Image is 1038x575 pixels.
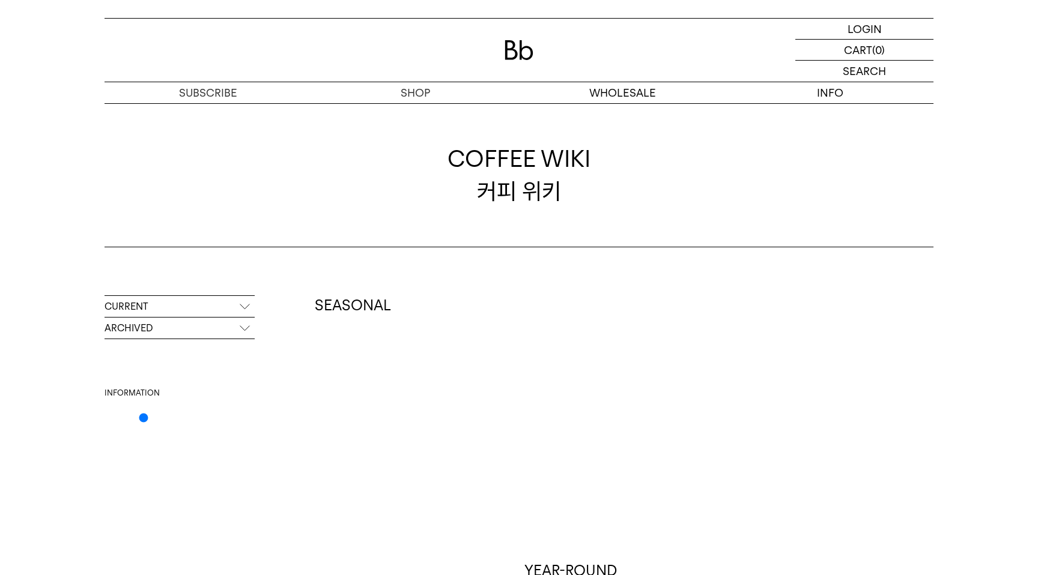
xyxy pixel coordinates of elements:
p: WHOLESALE [519,82,726,103]
a: CART (0) [795,40,933,61]
p: LOGIN [848,19,882,39]
p: CART [844,40,872,60]
div: INFORMATION [105,387,255,399]
p: SEARCH [843,61,886,82]
a: SHOP [312,82,519,103]
p: (0) [872,40,885,60]
a: LOGIN [795,19,933,40]
h2: SEASONAL [315,295,933,316]
div: 커피 위키 [448,143,590,206]
img: 로고 [505,40,533,60]
span: COFFEE WIKI [448,143,590,175]
p: INFO [726,82,933,103]
p: ARCHIVED [105,318,255,339]
p: CURRENT [105,296,255,318]
a: SUBSCRIBE [105,82,312,103]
